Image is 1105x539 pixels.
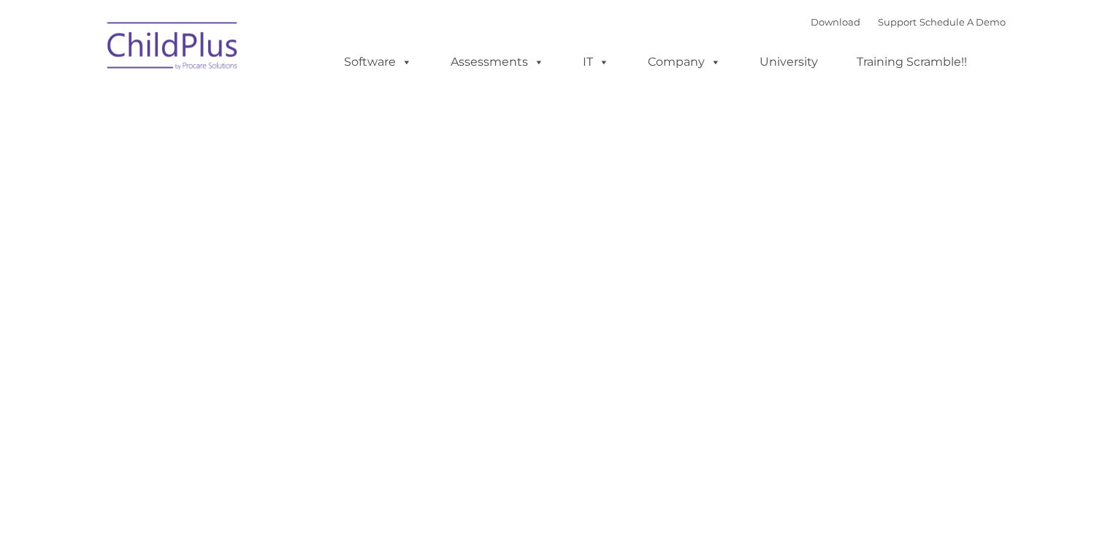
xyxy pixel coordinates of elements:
a: University [745,47,833,77]
a: Software [329,47,427,77]
a: Assessments [436,47,559,77]
a: Training Scramble!! [842,47,982,77]
a: IT [568,47,624,77]
font: | [811,16,1006,28]
a: Schedule A Demo [919,16,1006,28]
a: Support [878,16,917,28]
a: Download [811,16,860,28]
img: ChildPlus by Procare Solutions [100,12,246,85]
a: Company [633,47,735,77]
